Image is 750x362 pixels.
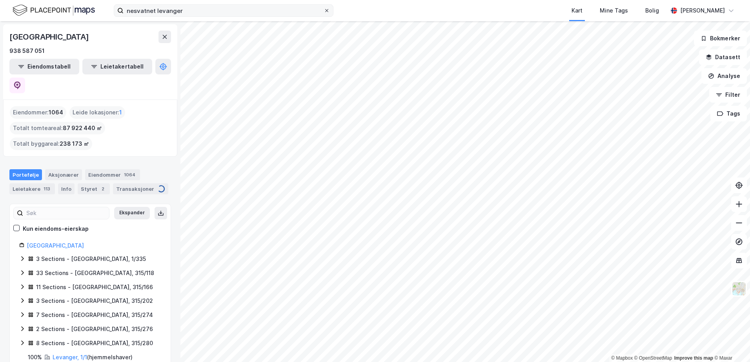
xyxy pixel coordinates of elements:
[69,106,125,119] div: Leide lokasjoner :
[9,46,45,56] div: 938 587 051
[157,185,165,193] img: spinner.a6d8c91a73a9ac5275cf975e30b51cfb.svg
[611,355,633,361] a: Mapbox
[710,106,747,121] button: Tags
[36,310,153,320] div: 7 Sections - [GEOGRAPHIC_DATA], 315/274
[85,169,140,180] div: Eiendommer
[119,108,122,117] span: 1
[58,183,75,194] div: Info
[63,123,102,133] span: 87 922 440 ㎡
[9,183,55,194] div: Leietakere
[124,5,324,16] input: Søk på adresse, matrikkel, gårdeiere, leietakere eller personer
[36,268,154,278] div: 33 Sections - [GEOGRAPHIC_DATA], 315/118
[23,207,109,219] input: Søk
[10,106,66,119] div: Eiendommer :
[9,169,42,180] div: Portefølje
[36,324,153,334] div: 2 Sections - [GEOGRAPHIC_DATA], 315/276
[113,183,168,194] div: Transaksjoner
[699,49,747,65] button: Datasett
[674,355,713,361] a: Improve this map
[10,138,92,150] div: Totalt byggareal :
[701,68,747,84] button: Analyse
[36,254,146,264] div: 3 Sections - [GEOGRAPHIC_DATA], 1/335
[23,224,89,233] div: Kun eiendoms-eierskap
[82,59,152,74] button: Leietakertabell
[572,6,583,15] div: Kart
[42,185,52,193] div: 113
[53,354,87,360] a: Levanger, 1/1
[99,185,107,193] div: 2
[53,353,133,362] div: ( hjemmelshaver )
[27,242,84,249] a: [GEOGRAPHIC_DATA]
[9,31,91,43] div: [GEOGRAPHIC_DATA]
[60,139,89,148] span: 238 173 ㎡
[49,108,63,117] span: 1064
[78,183,110,194] div: Styret
[13,4,95,17] img: logo.f888ab2527a4732fd821a326f86c7f29.svg
[28,353,42,362] div: 100%
[694,31,747,46] button: Bokmerker
[36,282,153,292] div: 11 Sections - [GEOGRAPHIC_DATA], 315/166
[709,87,747,103] button: Filter
[122,171,137,179] div: 1064
[10,122,105,134] div: Totalt tomteareal :
[600,6,628,15] div: Mine Tags
[114,207,150,219] button: Ekspander
[36,338,153,348] div: 8 Sections - [GEOGRAPHIC_DATA], 315/280
[645,6,659,15] div: Bolig
[680,6,725,15] div: [PERSON_NAME]
[45,169,82,180] div: Aksjonærer
[9,59,79,74] button: Eiendomstabell
[634,355,672,361] a: OpenStreetMap
[36,296,153,306] div: 3 Sections - [GEOGRAPHIC_DATA], 315/202
[711,324,750,362] iframe: Chat Widget
[732,281,746,296] img: Z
